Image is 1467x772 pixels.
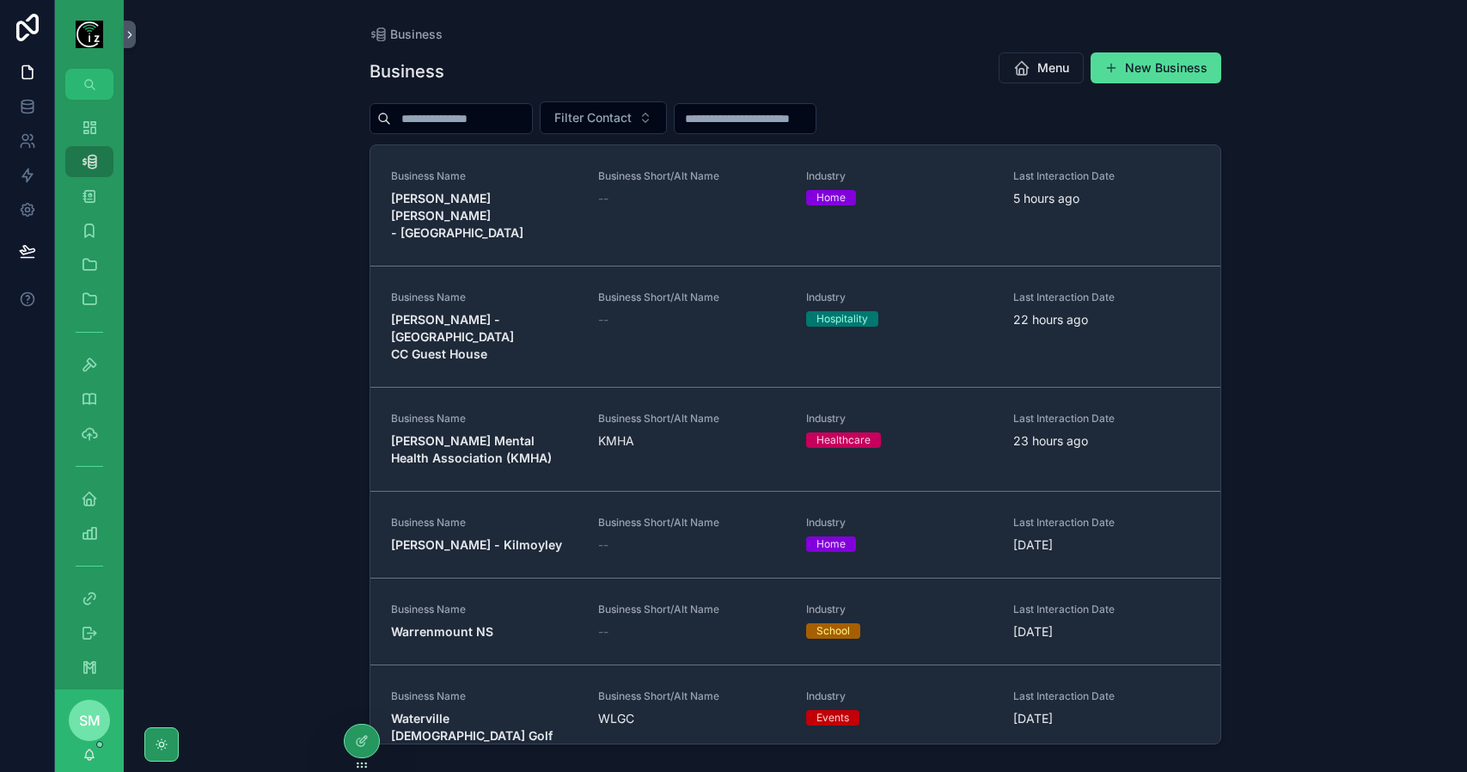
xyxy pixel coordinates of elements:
span: Business Name [391,603,578,616]
button: Select Button [540,101,667,134]
div: Events [816,710,849,726]
a: Business Name[PERSON_NAME] - KilmoyleyBusiness Short/Alt Name--IndustryHomeLast Interaction Date[... [370,492,1220,579]
div: scrollable content [55,100,124,689]
p: 22 hours ago [1013,311,1088,328]
a: Business NameWarrenmount NSBusiness Short/Alt Name--IndustrySchoolLast Interaction Date[DATE] [370,579,1220,665]
strong: [PERSON_NAME] - [GEOGRAPHIC_DATA] CC Guest House [391,312,517,361]
button: New Business [1091,52,1221,83]
span: WLGC [598,710,785,727]
strong: Waterville [DEMOGRAPHIC_DATA] Golf Club ([GEOGRAPHIC_DATA]) [391,711,556,760]
span: -- [598,536,608,554]
p: [DATE] [1013,536,1053,554]
span: Industry [806,169,993,183]
span: KMHA [598,432,785,450]
a: Business [370,26,443,43]
span: Business Short/Alt Name [598,689,785,703]
strong: [PERSON_NAME] [PERSON_NAME] - [GEOGRAPHIC_DATA] [391,191,523,240]
p: [DATE] [1013,710,1053,727]
span: Last Interaction Date [1013,689,1200,703]
span: SM [79,710,101,731]
span: Business Short/Alt Name [598,412,785,426]
span: Last Interaction Date [1013,516,1200,530]
p: 5 hours ago [1013,190,1079,207]
span: Last Interaction Date [1013,603,1200,616]
span: -- [598,623,608,640]
p: [DATE] [1013,623,1053,640]
strong: [PERSON_NAME] Mental Health Association (KMHA) [391,433,552,465]
span: Last Interaction Date [1013,291,1200,304]
a: Business Name[PERSON_NAME] Mental Health Association (KMHA)Business Short/Alt NameKMHAIndustryHea... [370,388,1220,492]
span: Business Name [391,689,578,703]
h1: Business [370,59,444,83]
span: Industry [806,603,993,616]
span: Industry [806,412,993,426]
div: Home [816,190,846,205]
span: Business Short/Alt Name [598,603,785,616]
span: Business Name [391,291,578,304]
strong: [PERSON_NAME] - Kilmoyley [391,537,562,552]
span: Last Interaction Date [1013,169,1200,183]
button: Menu [999,52,1084,83]
div: Healthcare [816,432,871,448]
span: Business Short/Alt Name [598,169,785,183]
p: 23 hours ago [1013,432,1088,450]
div: Home [816,536,846,552]
strong: Warrenmount NS [391,624,493,639]
span: Industry [806,516,993,530]
span: -- [598,311,608,328]
span: Industry [806,689,993,703]
div: School [816,623,850,639]
span: Business [390,26,443,43]
span: Filter Contact [554,109,632,126]
span: Last Interaction Date [1013,412,1200,426]
span: Business Name [391,516,578,530]
span: Business Short/Alt Name [598,291,785,304]
img: App logo [76,21,103,48]
a: Business Name[PERSON_NAME] [PERSON_NAME] - [GEOGRAPHIC_DATA]Business Short/Alt Name--IndustryHome... [370,145,1220,267]
span: Industry [806,291,993,304]
span: -- [598,190,608,207]
div: Hospitality [816,311,868,327]
span: Business Short/Alt Name [598,516,785,530]
span: Business Name [391,169,578,183]
span: Business Name [391,412,578,426]
a: Business Name[PERSON_NAME] - [GEOGRAPHIC_DATA] CC Guest HouseBusiness Short/Alt Name--IndustryHos... [370,267,1220,388]
span: Menu [1037,59,1069,77]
